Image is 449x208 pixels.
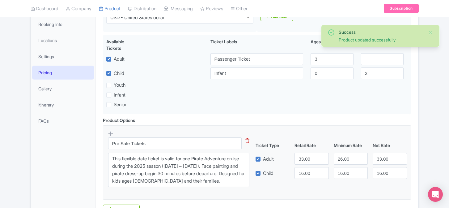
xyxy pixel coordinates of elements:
a: FAQs [32,114,94,128]
label: Adult [114,56,125,63]
input: Adult [210,53,303,65]
input: Option Name [108,137,242,149]
div: Success [339,29,423,35]
div: Ticket Type [253,142,292,149]
div: Product updated successfully [339,37,423,43]
a: Settings [32,50,94,63]
input: 0.0 [334,153,368,165]
div: Available Tickets [106,38,140,51]
label: Child [263,170,273,177]
label: Child [114,70,124,77]
div: Retail Rate [292,142,331,149]
div: Ages From [307,38,357,51]
a: Itinerary [32,98,94,112]
label: Infant [114,92,125,99]
label: Senior [114,101,126,108]
div: Product Options [103,117,135,123]
input: 0.0 [373,153,407,165]
input: 0.0 [373,167,407,179]
a: Gallery [32,82,94,96]
input: 0.0 [294,153,328,165]
div: Net Rate [370,142,409,149]
input: 0.0 [334,167,368,179]
a: Pricing [32,66,94,80]
input: Child [210,67,303,79]
div: Open Intercom Messenger [428,187,443,202]
a: Booking Info [32,17,94,31]
label: Adult [263,156,274,163]
button: Close [428,29,433,36]
a: Locations [32,33,94,47]
label: Youth [114,82,125,89]
input: 0.0 [294,167,328,179]
div: Ticket Labels [207,38,307,51]
div: Minimum Rate [331,142,370,149]
a: Subscription [384,4,418,13]
div: USD - United States dollar [110,15,164,20]
textarea: This flexible date ticket is valid for one Pirate Adventure cruise during the 2025 season ([DATE]... [108,153,250,187]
